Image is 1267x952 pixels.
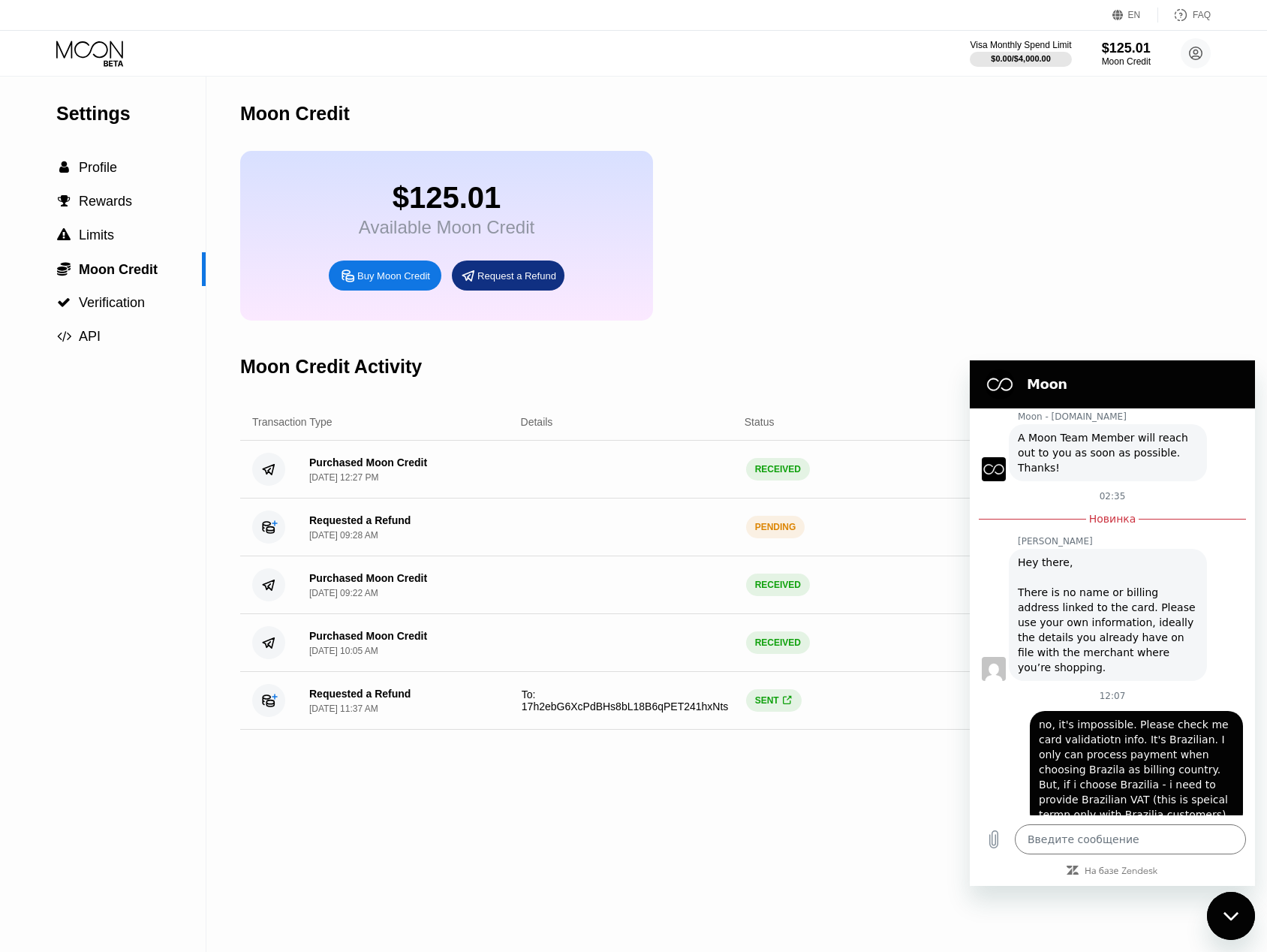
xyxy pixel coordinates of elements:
div: [DATE] 09:28 AM [309,530,378,541]
div: Request a Refund [452,261,564,291]
span: Verification [79,295,145,310]
div: Visa Monthly Spend Limit [970,40,1071,50]
iframe: Окно обмена сообщениями [970,360,1255,886]
div: Purchased Moon Credit [309,456,427,468]
div: EN [1112,8,1158,23]
div: $0.00 / $4,000.00 [991,54,1051,63]
div: Moon Credit Activity [240,356,422,378]
div: Details [521,416,553,428]
span: Limits [79,227,114,243]
span: Rewards [79,194,132,209]
div:  [56,161,71,174]
div: Transaction Type [252,416,333,428]
div: $125.01 [359,181,534,215]
div: EN [1128,10,1141,20]
span:  [783,695,791,706]
span:  [59,161,69,174]
div: Purchased Moon Credit [309,630,427,642]
div: Request a Refund [477,270,556,282]
iframe: Кнопка, открывающая окно обмена сообщениями; идет разговор [1207,892,1255,940]
div: SENT [746,689,802,712]
div:  [782,695,793,706]
div: RECEIVED [746,458,810,481]
div: Settings [56,103,206,125]
div:  [56,261,71,276]
div: Buy Moon Credit [329,261,441,291]
div: $125.01Moon Credit [1102,41,1151,67]
span:  [57,228,71,242]
div:  [56,228,71,242]
div: $125.01 [1102,41,1151,56]
div: Buy Moon Credit [357,270,430,282]
div: [DATE] 11:37 AM [309,703,378,714]
span: Profile [79,160,117,175]
span:  [57,261,71,276]
div:  [56,330,71,343]
div: FAQ [1193,10,1211,20]
div: [DATE] 10:05 AM [309,646,378,656]
div: RECEIVED [746,631,810,654]
span:  [58,194,71,208]
div: Requested a Refund [309,688,411,700]
span: Moon Credit [79,262,158,277]
div: Status [745,416,775,428]
div: RECEIVED [746,574,810,596]
div: Available Moon Credit [359,217,534,238]
div: PENDING [746,516,805,538]
div: [DATE] 09:22 AM [309,588,378,598]
div: Moon Credit [240,103,350,125]
span: API [79,329,101,344]
div: [DATE] 12:27 PM [309,472,378,483]
div: Moon Credit [1102,56,1151,67]
span: To: 17h2ebG6XcPdBHs8bL18B6qPET241hxNts [522,688,729,712]
div: FAQ [1158,8,1211,23]
div: Purchased Moon Credit [309,572,427,584]
div: Visa Monthly Spend Limit$0.00/$4,000.00 [970,40,1071,67]
span:  [57,296,71,309]
div:  [56,194,71,208]
div:  [56,296,71,309]
span:  [57,330,71,343]
div: Requested a Refund [309,514,411,526]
